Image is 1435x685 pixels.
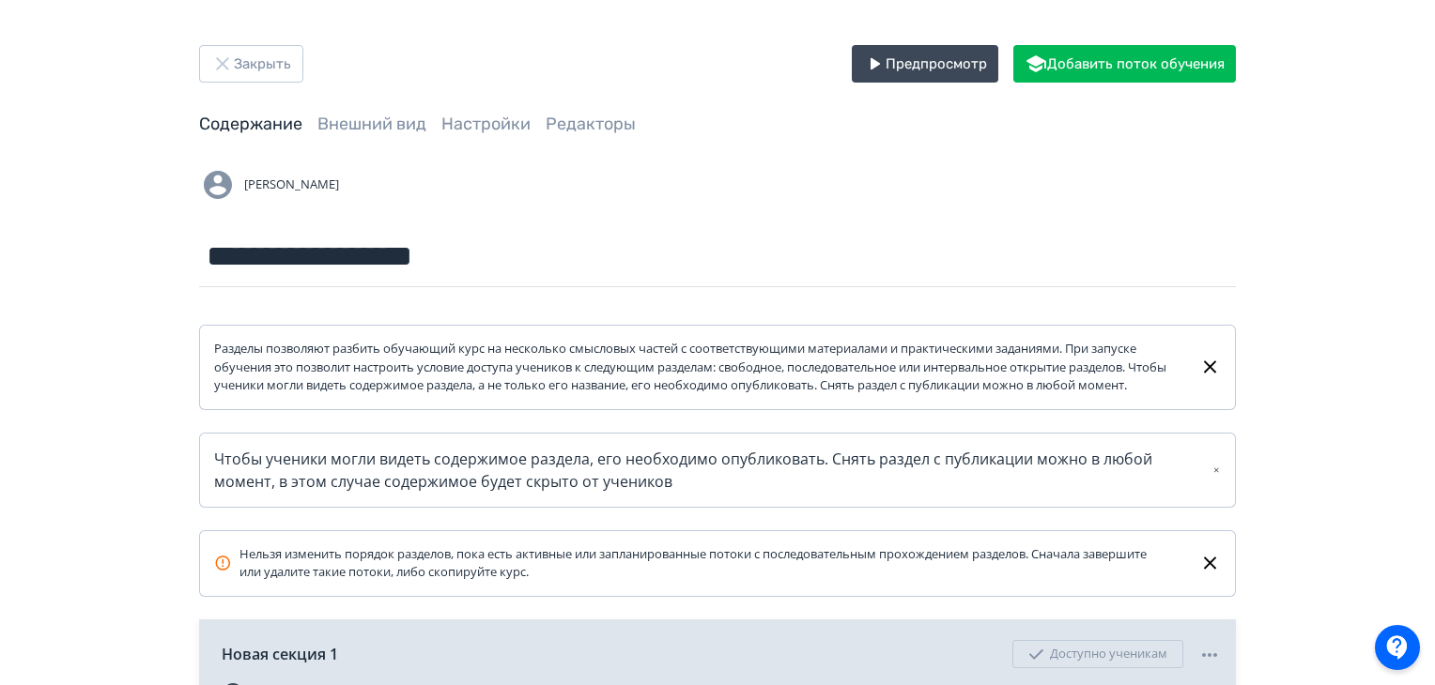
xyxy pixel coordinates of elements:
[546,114,636,134] a: Редакторы
[852,45,998,83] button: Предпросмотр
[214,545,1169,582] div: Нельзя изменить порядок разделов, пока есть активные или запланированные потоки с последовательны...
[214,448,1221,493] div: Чтобы ученики могли видеть содержимое раздела, его необходимо опубликовать. Снять раздел с публик...
[214,340,1184,395] div: Разделы позволяют разбить обучающий курс на несколько смысловых частей с соответствующими материа...
[244,175,339,194] span: [PERSON_NAME]
[441,114,531,134] a: Настройки
[222,643,338,665] span: Новая секция 1
[199,114,302,134] a: Содержание
[199,45,303,83] button: Закрыть
[1012,640,1183,668] div: Доступно ученикам
[317,114,426,134] a: Внешний вид
[1013,45,1236,83] button: Добавить поток обучения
